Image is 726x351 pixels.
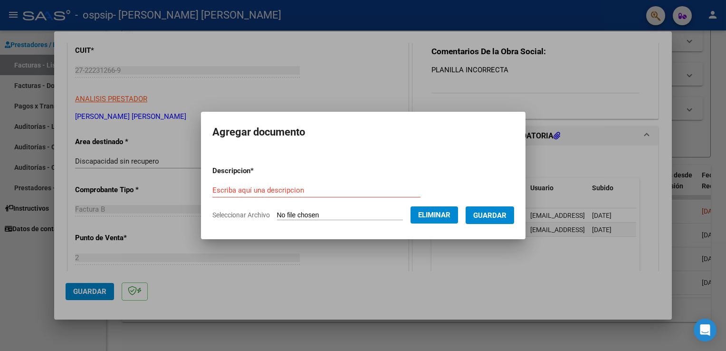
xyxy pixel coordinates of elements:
span: Guardar [473,211,506,220]
div: Open Intercom Messenger [694,319,716,341]
h2: Agregar documento [212,123,514,141]
span: Eliminar [418,211,450,219]
button: Eliminar [411,206,458,224]
span: Seleccionar Archivo [212,211,270,219]
p: Descripcion [212,166,303,176]
button: Guardar [466,206,514,224]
